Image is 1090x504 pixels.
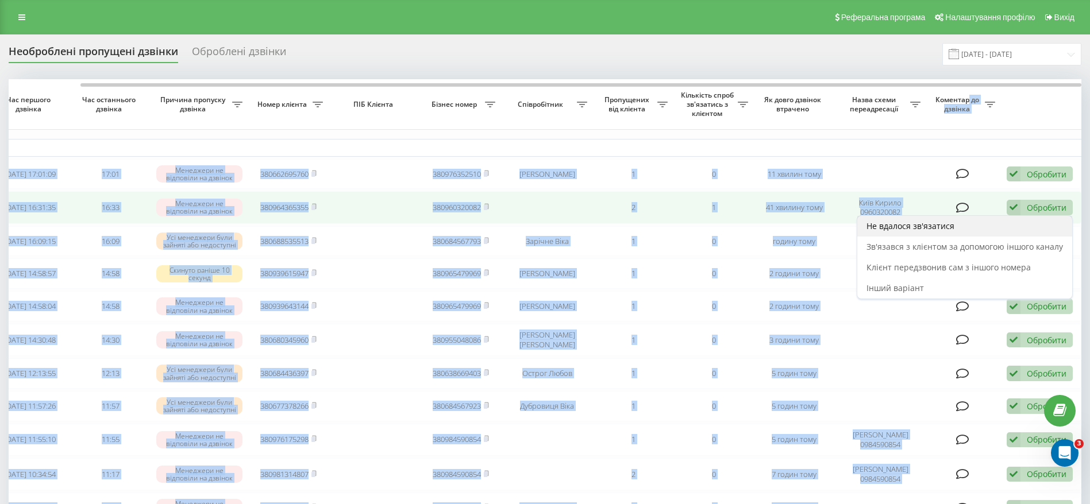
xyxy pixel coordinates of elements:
[260,268,309,278] a: 380939615947
[433,434,481,444] a: 380984590854
[156,232,242,250] div: Усі менеджери були зайняті або недоступні
[932,95,985,113] span: Коментар до дзвінка
[754,159,834,189] td: 11 хвилин тому
[260,368,309,378] a: 380684436397
[593,291,673,321] td: 1
[593,258,673,289] td: 1
[156,397,242,414] div: Усі менеджери були зайняті або недоступні
[260,401,309,411] a: 380677378266
[673,191,754,223] td: 1
[156,365,242,382] div: Усі менеджери були зайняті або недоступні
[754,458,834,490] td: 7 годин тому
[673,424,754,456] td: 0
[501,258,593,289] td: [PERSON_NAME]
[1027,169,1066,180] div: Обробити
[70,458,151,490] td: 11:17
[866,220,954,231] span: Не вдалося зв'язатися
[156,199,242,216] div: Менеджери не відповіли на дзвінок
[1027,202,1066,213] div: Обробити
[754,324,834,356] td: 3 години тому
[70,324,151,356] td: 14:30
[260,434,309,444] a: 380976175298
[1027,401,1066,412] div: Обробити
[673,258,754,289] td: 0
[1051,439,1079,467] iframe: Intercom live chat
[433,469,481,479] a: 380984590854
[673,324,754,356] td: 0
[260,169,309,179] a: 380662695760
[866,241,1063,252] span: Зв'язався з клієнтом за допомогою іншого каналу
[501,391,593,421] td: Дубровиця Віка
[1027,335,1066,346] div: Обробити
[1027,434,1066,445] div: Обробити
[866,262,1031,273] span: Клієнт передзвонив сам з іншого номера
[260,469,309,479] a: 380981314807
[70,291,151,321] td: 14:58
[156,466,242,483] div: Менеджери не відповіли на дзвінок
[260,301,309,311] a: 380939643144
[593,226,673,257] td: 1
[501,226,593,257] td: Зарічне Віка
[599,95,657,113] span: Пропущених від клієнта
[593,358,673,389] td: 1
[834,424,926,456] td: [PERSON_NAME] 0984590854
[754,226,834,257] td: годину тому
[70,358,151,389] td: 12:13
[70,226,151,257] td: 16:09
[593,191,673,223] td: 2
[673,358,754,389] td: 0
[501,358,593,389] td: Острог Любов
[70,159,151,189] td: 17:01
[501,159,593,189] td: [PERSON_NAME]
[840,95,910,113] span: Назва схеми переадресації
[501,324,593,356] td: [PERSON_NAME] [PERSON_NAME]
[338,100,411,109] span: ПІБ Клієнта
[1027,368,1066,379] div: Обробити
[841,13,926,22] span: Реферальна програма
[79,95,141,113] span: Час останнього дзвінка
[593,424,673,456] td: 1
[593,324,673,356] td: 1
[593,391,673,421] td: 1
[70,391,151,421] td: 11:57
[673,291,754,321] td: 0
[1027,301,1066,312] div: Обробити
[260,202,309,212] a: 380964365355
[754,391,834,421] td: 5 годин тому
[754,291,834,321] td: 2 години тому
[433,335,481,345] a: 380955048086
[1054,13,1074,22] span: Вихід
[70,191,151,223] td: 16:33
[673,159,754,189] td: 0
[70,258,151,289] td: 14:58
[156,265,242,282] div: Скинуто раніше 10 секунд
[433,301,481,311] a: 380965479969
[254,100,313,109] span: Номер клієнта
[426,100,485,109] span: Бізнес номер
[945,13,1035,22] span: Налаштування профілю
[679,91,738,118] span: Кількість спроб зв'язатись з клієнтом
[156,331,242,348] div: Менеджери не відповіли на дзвінок
[834,191,926,223] td: Київ Кирило 0960320082
[673,458,754,490] td: 0
[433,401,481,411] a: 380684567923
[433,169,481,179] a: 380976352510
[9,45,178,63] div: Необроблені пропущені дзвінки
[754,191,834,223] td: 41 хвилину тому
[156,165,242,183] div: Менеджери не відповіли на дзвінок
[754,424,834,456] td: 5 годин тому
[433,368,481,378] a: 380638669403
[593,458,673,490] td: 2
[1027,468,1066,479] div: Обробити
[433,202,481,212] a: 380960320082
[156,297,242,315] div: Менеджери не відповіли на дзвінок
[260,335,309,345] a: 380680345960
[260,236,309,246] a: 380688535513
[192,45,286,63] div: Оброблені дзвінки
[156,431,242,448] div: Менеджери не відповіли на дзвінок
[866,282,924,293] span: Інший варіант
[433,236,481,246] a: 380684567793
[593,159,673,189] td: 1
[754,258,834,289] td: 2 години тому
[754,358,834,389] td: 5 годин тому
